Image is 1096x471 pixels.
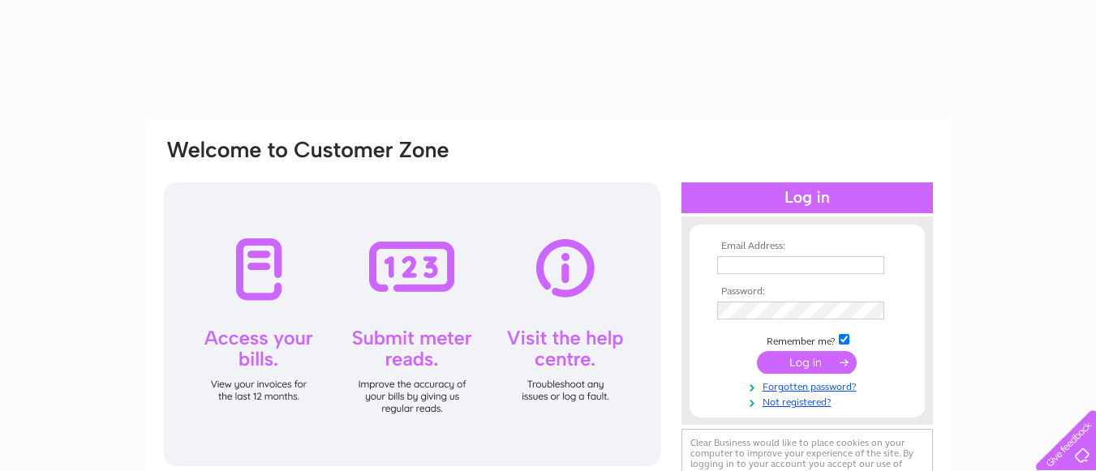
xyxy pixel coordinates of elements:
[717,393,901,409] a: Not registered?
[713,286,901,298] th: Password:
[717,378,901,393] a: Forgotten password?
[757,351,857,374] input: Submit
[713,241,901,252] th: Email Address:
[713,332,901,348] td: Remember me?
